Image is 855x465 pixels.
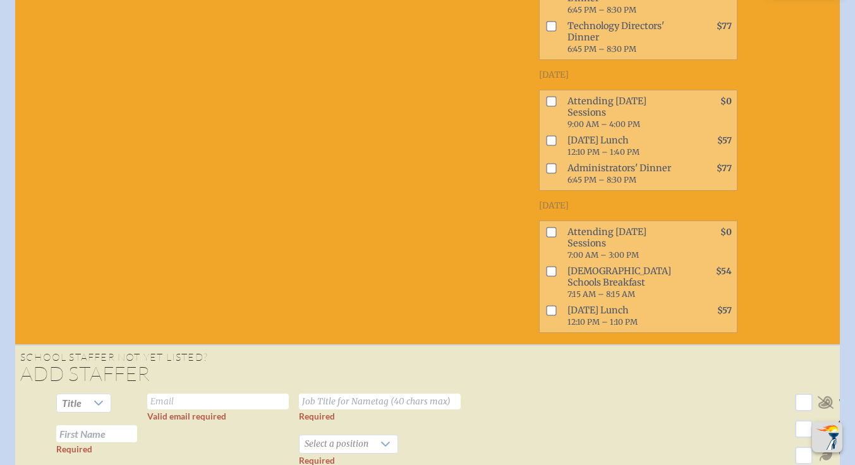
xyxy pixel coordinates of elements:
[539,69,569,80] span: [DATE]
[539,200,569,211] span: [DATE]
[720,227,732,238] span: $0
[562,302,681,330] span: [DATE] Lunch
[717,135,732,146] span: $57
[562,132,681,160] span: [DATE] Lunch
[562,224,681,263] span: Attending [DATE] Sessions
[57,394,87,412] span: Title
[56,444,92,454] label: Required
[815,425,840,450] img: To the top
[299,394,461,409] input: Job Title for Nametag (40 chars max)
[567,5,636,15] span: 6:45 PM – 8:30 PM
[299,411,335,421] label: Required
[567,147,640,157] span: 12:10 PM – 1:40 PM
[562,93,681,132] span: Attending [DATE] Sessions
[567,317,638,327] span: 12:10 PM – 1:10 PM
[717,163,732,174] span: $77
[717,305,732,316] span: $57
[717,21,732,32] span: $77
[716,266,732,277] span: $54
[567,44,636,54] span: 6:45 PM – 8:30 PM
[562,18,681,57] span: Technology Directors' Dinner
[62,397,82,409] span: Title
[567,119,640,129] span: 9:00 AM – 4:00 PM
[812,422,842,452] button: Scroll Top
[567,175,636,184] span: 6:45 PM – 8:30 PM
[567,250,639,260] span: 7:00 AM – 3:00 PM
[567,289,635,299] span: 7:15 AM – 8:15 AM
[562,263,681,302] span: [DEMOGRAPHIC_DATA] Schools Breakfast
[56,425,137,442] input: First Name
[147,394,289,409] input: Email
[720,96,732,107] span: $0
[147,411,226,421] label: Valid email required
[300,435,373,453] span: Select a position
[562,160,681,188] span: Administrators' Dinner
